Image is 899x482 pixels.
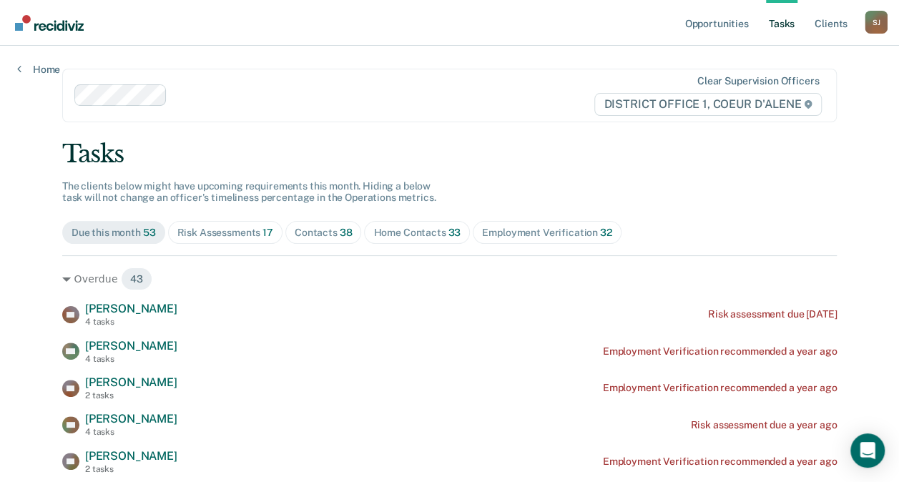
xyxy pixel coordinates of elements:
a: Home [17,63,60,76]
div: Risk assessment due [DATE] [708,308,837,320]
div: Employment Verification recommended a year ago [603,456,837,468]
div: 4 tasks [85,354,177,364]
div: 2 tasks [85,390,177,400]
span: DISTRICT OFFICE 1, COEUR D'ALENE [594,93,822,116]
div: 4 tasks [85,427,177,437]
button: Profile dropdown button [865,11,888,34]
div: Risk assessment due a year ago [690,419,837,431]
div: Risk Assessments [177,227,273,239]
div: Overdue 43 [62,267,837,290]
div: Tasks [62,139,837,169]
div: S J [865,11,888,34]
div: Due this month [72,227,156,239]
div: 4 tasks [85,317,177,327]
span: [PERSON_NAME] [85,339,177,353]
span: 43 [121,267,152,290]
span: [PERSON_NAME] [85,375,177,389]
div: Clear supervision officers [697,75,819,87]
div: Employment Verification [482,227,611,239]
img: Recidiviz [15,15,84,31]
span: 17 [262,227,273,238]
span: [PERSON_NAME] [85,302,177,315]
div: Contacts [295,227,353,239]
div: Open Intercom Messenger [850,433,885,468]
span: 33 [448,227,461,238]
span: 32 [600,227,612,238]
span: 53 [143,227,156,238]
div: 2 tasks [85,464,177,474]
div: Employment Verification recommended a year ago [603,345,837,358]
div: Home Contacts [373,227,461,239]
div: Employment Verification recommended a year ago [603,382,837,394]
span: [PERSON_NAME] [85,449,177,463]
span: [PERSON_NAME] [85,412,177,426]
span: 38 [340,227,353,238]
span: The clients below might have upcoming requirements this month. Hiding a below task will not chang... [62,180,436,204]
